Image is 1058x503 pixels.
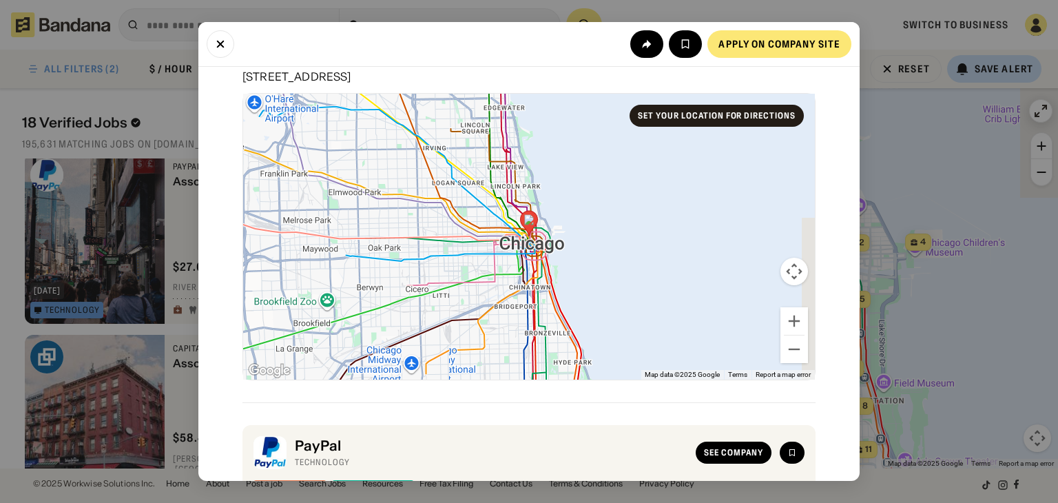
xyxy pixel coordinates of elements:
img: PayPal logo [253,436,287,469]
button: Zoom in [780,307,808,335]
button: Zoom out [780,336,808,363]
div: Technology [295,457,687,468]
div: Set your location for directions [638,112,796,120]
div: [STREET_ADDRESS] [242,71,816,82]
div: See company [704,449,763,457]
a: Terms (opens in new tab) [728,371,747,378]
a: Open this area in Google Maps (opens a new window) [247,362,292,380]
a: Report a map error [756,371,811,378]
div: PayPal [295,438,687,454]
button: Map camera controls [780,258,808,285]
img: Google [247,362,292,380]
span: Map data ©2025 Google [645,371,720,378]
button: Close [207,30,234,58]
div: Apply on company site [718,39,840,49]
